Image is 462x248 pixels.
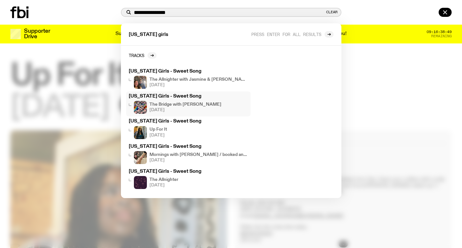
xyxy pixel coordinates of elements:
[149,178,178,182] h4: The Allnighter
[134,151,147,164] img: A photo of Jim in the fbi studio sitting on a chair and awkwardly holding their leg in the air, s...
[126,91,251,116] a: [US_STATE] Girls - Sweet SongThe Bridge with [PERSON_NAME][DATE]
[129,144,248,149] h3: [US_STATE] Girls - Sweet Song
[129,169,248,174] h3: [US_STATE] Girls - Sweet Song
[149,108,221,112] span: [DATE]
[251,31,334,38] a: Press enter for all results
[115,31,347,37] p: Supporter Drive 2025: Shaping the future of our city’s music, arts, and culture - with the help o...
[129,32,168,37] span: [US_STATE] girls
[129,119,248,124] h3: [US_STATE] Girls - Sweet Song
[149,102,221,107] h4: The Bridge with [PERSON_NAME]
[149,153,248,157] h4: Mornings with [PERSON_NAME] / booked and busy
[149,77,248,82] h4: The Allnighter with Jasmine & [PERSON_NAME]
[431,34,452,38] span: Remaining
[251,32,321,37] span: Press enter for all results
[427,30,452,34] span: 09:16:38:49
[149,183,178,187] span: [DATE]
[126,66,251,91] a: [US_STATE] Girls - Sweet SongThe Allnighter with Jasmine & [PERSON_NAME][DATE]
[149,127,167,132] h4: Up For It
[126,167,251,192] a: [US_STATE] Girls - Sweet SongThe Allnighter[DATE]
[126,116,251,141] a: [US_STATE] Girls - Sweet SongIfy - a Brown Skin girl with black braided twists, looking up to the...
[129,52,157,59] a: Tracks
[126,142,251,167] a: [US_STATE] Girls - Sweet SongA photo of Jim in the fbi studio sitting on a chair and awkwardly ho...
[149,158,248,162] span: [DATE]
[149,133,167,137] span: [DATE]
[129,69,248,74] h3: [US_STATE] Girls - Sweet Song
[24,29,50,40] h3: Supporter Drive
[129,94,248,99] h3: [US_STATE] Girls - Sweet Song
[149,83,248,87] span: [DATE]
[129,53,144,58] h2: Tracks
[326,10,338,14] button: Clear
[134,126,147,139] img: Ify - a Brown Skin girl with black braided twists, looking up to the side with her tongue stickin...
